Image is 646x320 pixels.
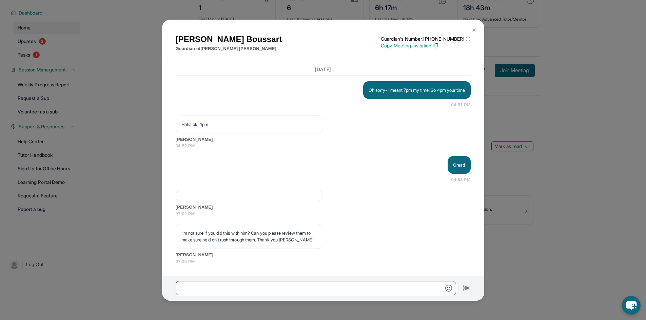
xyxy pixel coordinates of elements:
span: [PERSON_NAME] [176,252,471,258]
p: Haha ok! 4pm [181,121,317,128]
img: Emoji [445,285,452,292]
span: 04:51 PM [451,102,471,108]
button: chat-button [622,296,641,315]
span: [PERSON_NAME] [176,204,471,211]
h1: [PERSON_NAME] Boussart [176,33,282,45]
img: Close Icon [471,27,477,33]
p: Great! [453,162,465,168]
img: Copy Icon [433,43,439,49]
p: I’m not sure if you did this with him? Can you please review them to make sure he didn’t rush thr... [181,230,317,243]
span: 07:02 PM [176,211,471,217]
p: Guardian of [PERSON_NAME] [PERSON_NAME] [176,45,282,52]
h3: [DATE] [176,66,471,72]
span: 04:52 PM [176,143,471,149]
img: Send icon [463,284,471,292]
span: [PERSON_NAME] [176,136,471,143]
span: 07:35 PM [176,258,471,265]
p: Copy Meeting Invitation [381,42,470,49]
p: Guardian's Number: [PHONE_NUMBER] [381,36,470,42]
span: 04:53 PM [451,176,471,183]
span: ⓘ [466,36,470,42]
p: Oh sorry- I meant 7pm my time! So 4pm your time [369,87,465,93]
